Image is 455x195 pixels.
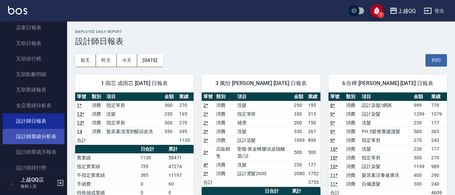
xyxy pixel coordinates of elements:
[344,180,360,188] td: 消費
[214,118,235,127] td: 消費
[236,92,292,101] th: 項目
[163,118,178,127] td: 300
[3,129,64,144] a: 設計師業績分析表
[90,127,105,136] td: 消費
[139,153,167,162] td: 1130
[292,101,306,110] td: 250
[344,127,360,136] td: 消費
[75,92,194,145] table: a dense table
[178,101,194,110] td: 270
[429,180,447,188] td: 240
[360,118,412,127] td: 洗髮
[75,30,447,34] h2: Employee Daily Report
[429,101,447,110] td: 779
[429,145,447,153] td: 177
[429,92,447,101] th: 業績
[75,54,96,67] button: 前天
[429,171,447,180] td: 290
[306,110,320,118] td: 315
[412,171,429,180] td: 400
[167,171,194,180] td: 11197
[202,92,214,101] th: 單號
[360,180,412,188] td: 自備護髮
[344,153,360,162] td: 消費
[178,127,194,136] td: 395
[167,145,194,154] th: 累計
[77,129,82,134] a: 14
[306,127,320,136] td: 267
[344,162,360,171] td: 消費
[214,101,235,110] td: 消費
[20,183,55,189] p: 服務人員
[236,160,292,169] td: 洗髮
[429,118,447,127] td: 177
[292,136,306,145] td: 1099
[167,153,194,162] td: 58471
[105,110,163,118] td: 洗髮
[214,127,235,136] td: 消費
[20,177,55,183] h5: 上越QQ店
[90,92,105,101] th: 類別
[90,101,105,110] td: 消費
[5,176,19,190] img: Person
[3,113,64,129] a: 設計師日報表
[3,51,64,67] a: 互助排行榜
[412,118,429,127] td: 230
[214,169,235,178] td: 消費
[214,160,235,169] td: 消費
[377,11,384,18] span: 1
[236,110,292,118] td: 指定單剪
[429,136,447,145] td: 243
[163,127,178,136] td: 550
[236,118,292,127] td: 補燙
[425,54,447,67] button: 列印
[214,145,235,160] td: 店販銷售
[3,144,64,160] a: 設計師業績月報表
[167,180,194,188] td: 60
[306,178,320,187] td: 3755
[360,145,412,153] td: 洗髮
[306,160,320,169] td: 177
[412,101,429,110] td: 999
[137,54,163,67] button: [DATE]
[412,136,429,145] td: 270
[412,92,429,101] th: 金額
[163,101,178,110] td: 300
[163,110,178,118] td: 250
[344,92,360,101] th: 類別
[292,160,306,169] td: 230
[306,92,320,101] th: 業績
[214,92,235,101] th: 類別
[202,92,320,187] table: a dense table
[292,92,306,101] th: 金額
[306,118,320,127] td: 150
[328,92,344,101] th: 單號
[139,171,167,180] td: 395
[292,169,306,178] td: 2080
[412,127,429,136] td: 500
[429,110,447,118] td: 1079
[105,92,163,101] th: 項目
[83,80,186,87] span: 1 雨芯 成雨芯 [DATE] 日報表
[3,36,64,51] a: 互助日報表
[387,4,418,18] button: 上越QQ
[421,5,447,17] button: 登出
[360,110,412,118] td: 設計染髮
[3,67,64,82] a: 互助點數明細
[117,54,138,67] button: 今天
[178,110,194,118] td: 195
[412,162,429,171] td: 1199
[8,6,27,14] img: Logo
[370,4,384,17] button: save
[360,101,412,110] td: 設計染髮/網路
[236,169,292,178] td: 設計燙髮2600
[139,162,167,171] td: 735
[306,136,320,145] td: 899
[105,101,163,110] td: 指定單剪
[139,180,167,188] td: 0
[75,92,90,101] th: 單號
[75,171,139,180] td: 不指定實業績
[292,110,306,118] td: 350
[75,153,139,162] td: 實業績
[429,127,447,136] td: 365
